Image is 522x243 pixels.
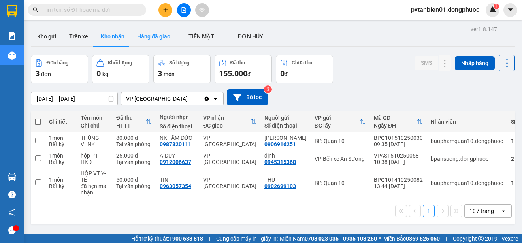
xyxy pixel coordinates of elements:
[81,183,108,196] div: đã hẹn mai nhận
[96,69,101,78] span: 0
[379,237,381,240] span: ⚪️
[177,3,191,17] button: file-add
[431,156,503,162] div: bpansuong.dongphuoc
[489,6,496,13] img: icon-new-feature
[216,234,278,243] span: Cung cấp máy in - giấy in:
[511,119,522,125] div: SMS
[374,135,423,141] div: BPQ101510250030
[8,226,16,234] span: message
[370,111,427,132] th: Toggle SortBy
[503,3,517,17] button: caret-down
[49,141,73,147] div: Bất kỳ
[264,141,296,147] div: 0906916251
[169,235,203,242] strong: 1900 633 818
[126,95,188,103] div: VP [GEOGRAPHIC_DATA]
[116,183,152,189] div: Tại văn phòng
[199,111,260,132] th: Toggle SortBy
[81,153,108,159] div: hộp PT
[35,69,40,78] span: 3
[164,71,175,77] span: món
[153,55,211,83] button: Số lượng3món
[188,33,214,40] span: TIỀN MẶT
[431,119,503,125] div: Nhân viên
[169,60,189,66] div: Số lượng
[116,141,152,147] div: Tại văn phòng
[112,111,156,132] th: Toggle SortBy
[203,115,250,121] div: VP nhận
[469,207,494,215] div: 10 / trang
[94,27,131,46] button: Kho nhận
[8,51,16,60] img: warehouse-icon
[108,60,132,66] div: Khối lượng
[31,92,117,105] input: Select a date range.
[31,55,88,83] button: Đơn hàng3đơn
[264,115,307,121] div: Người gửi
[455,56,495,70] button: Nhập hàng
[195,3,209,17] button: aim
[383,234,440,243] span: Miền Bắc
[203,177,256,189] div: VP [GEOGRAPHIC_DATA]
[315,156,366,162] div: VP Bến xe An Sương
[8,209,16,216] span: notification
[507,6,514,13] span: caret-down
[276,55,333,83] button: Chưa thu0đ
[374,115,416,121] div: Mã GD
[374,153,423,159] div: VPAS1510250058
[160,123,195,130] div: Số điện thoại
[478,236,484,241] span: copyright
[264,177,307,183] div: THU
[8,191,16,198] span: question-circle
[315,122,360,129] div: ĐC lấy
[49,119,73,125] div: Chi tiết
[158,69,162,78] span: 3
[116,159,152,165] div: Tại văn phòng
[374,183,423,189] div: 13:44 [DATE]
[305,235,377,242] strong: 0708 023 035 - 0935 103 250
[31,27,63,46] button: Kho gửi
[47,60,68,66] div: Đơn hàng
[374,122,416,129] div: Ngày ĐH
[374,159,423,165] div: 10:38 [DATE]
[63,27,94,46] button: Trên xe
[204,96,210,102] svg: Clear value
[471,25,497,34] div: ver 1.8.147
[49,135,73,141] div: 1 món
[415,56,438,70] button: SMS
[227,89,268,105] button: Bộ lọc
[203,122,250,129] div: ĐC giao
[8,32,16,40] img: solution-icon
[81,135,108,147] div: THÙNG VLNK
[215,55,272,83] button: Đã thu155.000đ
[264,153,307,159] div: định
[49,159,73,165] div: Bất kỳ
[116,177,152,183] div: 50.000 đ
[160,177,195,183] div: TÍN
[495,4,498,9] span: 1
[311,111,370,132] th: Toggle SortBy
[160,135,195,141] div: NK TÂM ĐỨC
[212,96,219,102] svg: open
[81,122,108,129] div: Ghi chú
[494,4,499,9] sup: 1
[431,180,503,186] div: buuphamquan10.dongphuoc
[131,27,177,46] button: Hàng đã giao
[158,3,172,17] button: plus
[238,33,263,40] span: ĐƠN HỦY
[188,95,189,103] input: Selected VP Tân Biên.
[374,177,423,183] div: BPQ101410250082
[423,205,435,217] button: 1
[203,153,256,165] div: VP [GEOGRAPHIC_DATA]
[292,60,312,66] div: Chưa thu
[406,235,440,242] strong: 0369 525 060
[264,85,272,93] sup: 3
[219,69,247,78] span: 155.000
[116,122,145,129] div: HTTT
[446,234,447,243] span: |
[163,7,168,13] span: plus
[33,7,38,13] span: search
[280,234,377,243] span: Miền Nam
[41,71,51,77] span: đơn
[160,159,191,165] div: 0912006637
[264,183,296,189] div: 0902699103
[92,55,149,83] button: Khối lượng0kg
